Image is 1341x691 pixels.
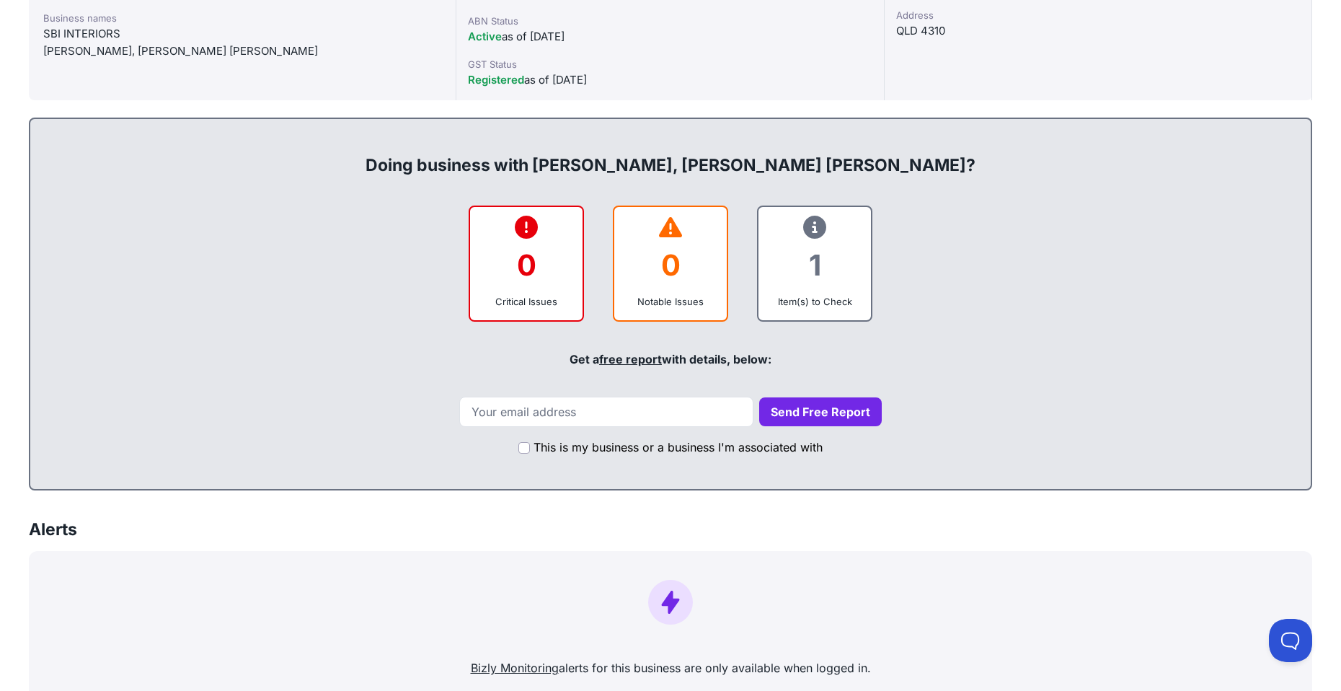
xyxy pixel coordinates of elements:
[770,294,859,309] div: Item(s) to Check
[459,397,753,427] input: Your email address
[482,294,571,309] div: Critical Issues
[759,397,882,426] button: Send Free Report
[534,439,823,456] label: This is my business or a business I'm associated with
[626,294,715,309] div: Notable Issues
[45,131,1296,177] div: Doing business with [PERSON_NAME], [PERSON_NAME] [PERSON_NAME]?
[468,30,502,43] span: Active
[468,28,872,45] div: as of [DATE]
[626,236,715,294] div: 0
[40,659,1301,677] p: alerts for this business are only available when logged in.
[468,57,872,71] div: GST Status
[43,11,441,25] div: Business names
[570,352,771,366] span: Get a with details, below:
[896,8,1300,22] div: Address
[482,236,571,294] div: 0
[468,73,524,87] span: Registered
[599,352,662,366] a: free report
[29,519,77,540] h3: Alerts
[1269,619,1312,662] iframe: Toggle Customer Support
[770,236,859,294] div: 1
[468,71,872,89] div: as of [DATE]
[471,661,559,675] a: Bizly Monitoring
[43,25,441,43] div: SBI INTERIORS
[468,14,872,28] div: ABN Status
[43,43,441,60] div: [PERSON_NAME], [PERSON_NAME] [PERSON_NAME]
[896,22,1300,40] div: QLD 4310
